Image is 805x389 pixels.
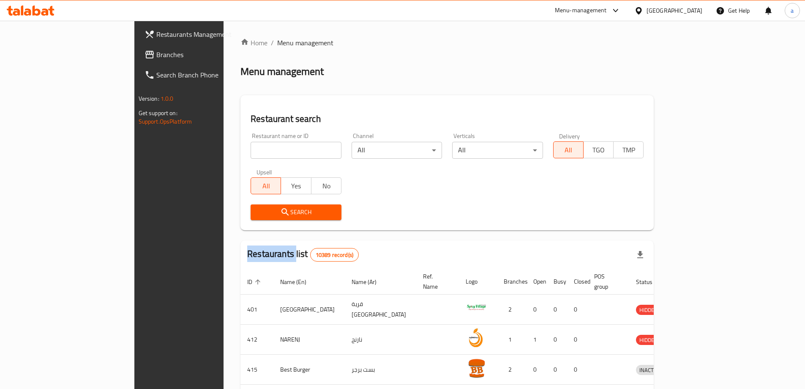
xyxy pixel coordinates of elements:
div: HIDDEN [636,305,661,315]
span: HIDDEN [636,305,661,315]
div: INACTIVE [636,365,665,375]
button: All [251,177,281,194]
span: TMP [617,144,640,156]
span: No [315,180,338,192]
button: No [311,177,341,194]
span: Branches [156,50,262,60]
button: Yes [281,177,311,194]
span: TGO [587,144,610,156]
th: Open [527,269,547,295]
div: Export file [630,245,650,265]
span: ID [247,277,263,287]
div: Menu-management [555,6,607,16]
td: 2 [497,295,527,325]
span: 1.0.0 [161,93,174,104]
td: [GEOGRAPHIC_DATA] [273,295,345,325]
li: / [271,38,274,48]
span: All [254,180,278,192]
span: POS group [594,271,619,292]
button: TGO [583,141,614,158]
td: 0 [547,355,567,385]
td: نارنج [345,325,416,355]
td: 1 [527,325,547,355]
td: قرية [GEOGRAPHIC_DATA] [345,295,416,325]
td: 1 [497,325,527,355]
td: 2 [497,355,527,385]
div: Total records count [310,248,359,262]
a: Support.OpsPlatform [139,116,192,127]
h2: Restaurants list [247,248,359,262]
input: Search for restaurant name or ID.. [251,142,341,159]
th: Closed [567,269,587,295]
span: Version: [139,93,159,104]
td: 0 [567,325,587,355]
a: Restaurants Management [138,24,269,44]
td: 0 [527,295,547,325]
td: 0 [547,325,567,355]
span: Name (Ar) [352,277,387,287]
span: INACTIVE [636,365,665,375]
div: All [452,142,543,159]
td: NARENJ [273,325,345,355]
div: All [352,142,442,159]
th: Branches [497,269,527,295]
td: Best Burger [273,355,345,385]
a: Branches [138,44,269,65]
span: Restaurants Management [156,29,262,39]
div: HIDDEN [636,335,661,345]
span: All [557,144,580,156]
span: Name (En) [280,277,317,287]
a: Search Branch Phone [138,65,269,85]
img: NARENJ [466,327,487,348]
img: Spicy Village [466,297,487,318]
h2: Restaurant search [251,113,644,125]
button: TMP [613,141,644,158]
button: All [553,141,584,158]
span: HIDDEN [636,335,661,345]
span: Status [636,277,663,287]
h2: Menu management [240,65,324,78]
div: [GEOGRAPHIC_DATA] [647,6,702,15]
nav: breadcrumb [240,38,654,48]
td: 0 [547,295,567,325]
span: Yes [284,180,308,192]
span: Search Branch Phone [156,70,262,80]
span: Search [257,207,335,218]
td: 0 [527,355,547,385]
label: Upsell [257,169,272,175]
td: بست برجر [345,355,416,385]
img: Best Burger [466,357,487,378]
span: Get support on: [139,108,177,119]
button: Search [251,204,341,220]
span: Ref. Name [423,271,449,292]
th: Busy [547,269,567,295]
span: 10389 record(s) [311,251,358,259]
td: 0 [567,295,587,325]
span: a [791,6,794,15]
label: Delivery [559,133,580,139]
td: 0 [567,355,587,385]
span: Menu management [277,38,333,48]
th: Logo [459,269,497,295]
